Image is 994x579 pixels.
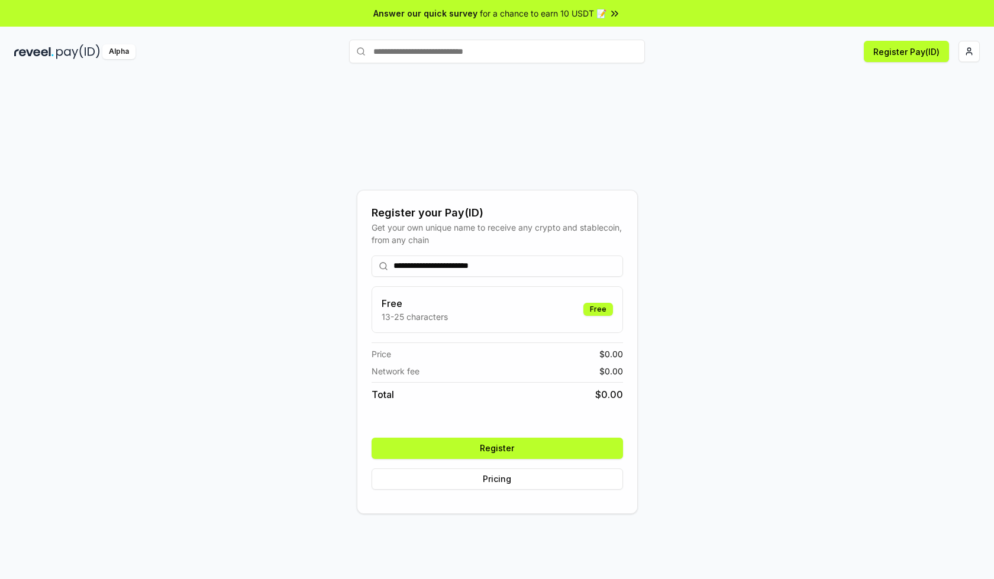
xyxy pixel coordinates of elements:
img: pay_id [56,44,100,59]
div: Alpha [102,44,135,59]
div: Free [583,303,613,316]
span: for a chance to earn 10 USDT 📝 [480,7,606,20]
h3: Free [382,296,448,310]
span: Total [372,387,394,402]
div: Get your own unique name to receive any crypto and stablecoin, from any chain [372,221,623,246]
img: reveel_dark [14,44,54,59]
button: Register [372,438,623,459]
span: Answer our quick survey [373,7,477,20]
span: $ 0.00 [599,348,623,360]
span: Price [372,348,391,360]
button: Pricing [372,468,623,490]
button: Register Pay(ID) [864,41,949,62]
span: $ 0.00 [595,387,623,402]
p: 13-25 characters [382,310,448,323]
span: $ 0.00 [599,365,623,377]
span: Network fee [372,365,419,377]
div: Register your Pay(ID) [372,205,623,221]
